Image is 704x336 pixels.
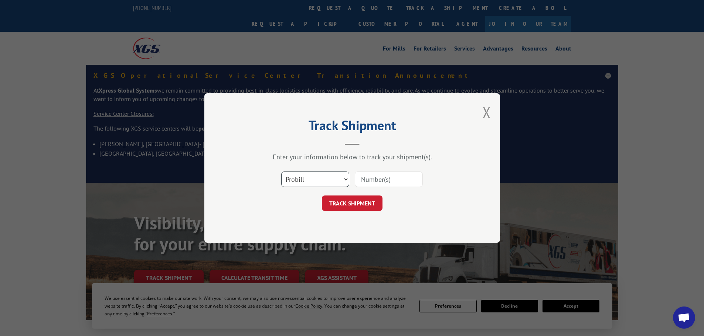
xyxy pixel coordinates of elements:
button: TRACK SHIPMENT [322,195,382,211]
h2: Track Shipment [241,120,463,134]
div: Enter your information below to track your shipment(s). [241,153,463,161]
input: Number(s) [355,172,423,187]
a: Open chat [673,306,695,329]
button: Close modal [483,103,491,122]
